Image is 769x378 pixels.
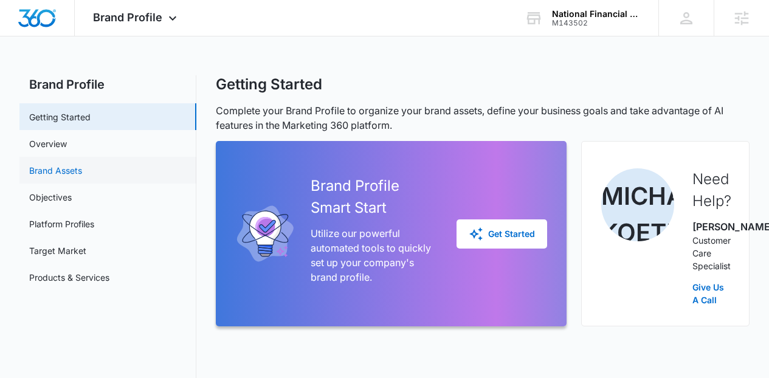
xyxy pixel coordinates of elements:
p: [PERSON_NAME] [692,219,729,234]
div: Get Started [469,227,535,241]
div: account name [552,9,641,19]
a: Platform Profiles [29,218,94,230]
h1: Getting Started [216,75,322,94]
p: Complete your Brand Profile to organize your brand assets, define your business goals and take ad... [216,103,750,132]
span: Brand Profile [93,11,162,24]
h2: Brand Profile [19,75,196,94]
div: account id [552,19,641,27]
button: Get Started [457,219,547,249]
a: Getting Started [29,111,91,123]
h2: Need Help? [692,168,729,212]
p: Customer Care Specialist [692,234,729,272]
a: Objectives [29,191,72,204]
a: Overview [29,137,67,150]
img: Michael Koethe [601,168,674,241]
a: Target Market [29,244,86,257]
a: Products & Services [29,271,109,284]
h2: Brand Profile Smart Start [311,175,438,219]
p: Utilize our powerful automated tools to quickly set up your company's brand profile. [311,226,438,284]
a: Brand Assets [29,164,82,177]
a: Give Us A Call [692,281,729,306]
